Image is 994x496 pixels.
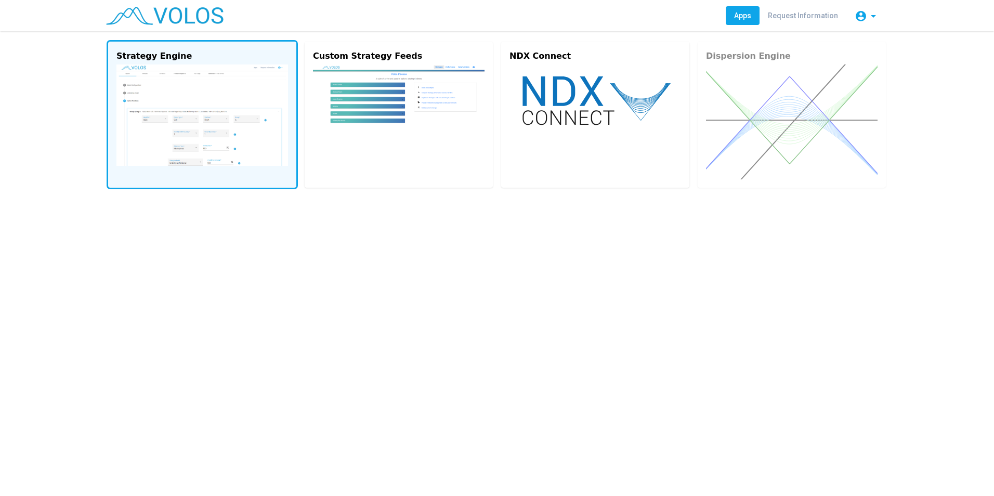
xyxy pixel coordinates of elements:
[116,50,288,62] div: Strategy Engine
[509,64,681,136] img: ndx-connect.svg
[768,11,838,20] span: Request Information
[706,50,878,62] div: Dispersion Engine
[116,64,288,166] img: strategy-engine.png
[726,6,760,25] a: Apps
[734,11,751,20] span: Apps
[867,10,880,22] mat-icon: arrow_drop_down
[706,64,878,179] img: dispersion.svg
[313,50,485,62] div: Custom Strategy Feeds
[509,50,681,62] div: NDX Connect
[760,6,846,25] a: Request Information
[855,10,867,22] mat-icon: account_circle
[313,64,485,146] img: custom.png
